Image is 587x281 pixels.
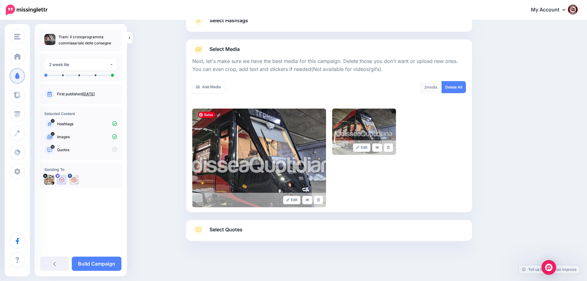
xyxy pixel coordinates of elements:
[51,145,55,149] span: 10
[49,61,110,68] div: 2 week lite
[44,59,117,71] button: 2 week lite
[44,167,117,172] h4: Sending To
[332,109,396,155] img: bbec82f873bac4d03ec21b0c189e7330_large.jpg
[51,119,55,123] span: 0
[192,109,326,207] img: 517fdff728c9b241ae5cb9f5652b0058_large.jpg
[210,16,248,25] span: Select Hashtags
[353,143,371,152] a: Edit
[6,5,47,15] img: Missinglettr
[192,44,466,54] a: Select Media
[59,34,117,46] p: Tram: il cronoprogramma commissariale delle consegne
[192,225,466,241] a: Select Quotes
[14,34,20,39] img: menu.png
[525,2,578,18] a: My Account
[69,175,79,185] img: 463453305_2684324355074873_6393692129472495966_n-bsa154739.jpg
[283,196,301,204] a: Edit
[424,85,426,89] span: 2
[57,121,117,127] p: Hashtags
[519,265,580,274] a: Tell us how we can improve
[192,81,225,93] a: Add Media
[44,34,55,45] img: 517fdff728c9b241ae5cb9f5652b0058_thumb.jpg
[192,16,466,32] a: Select Hashtags
[57,91,117,97] p: First published
[420,81,442,93] div: media
[198,112,215,118] span: Salva
[210,225,243,234] span: Select Quotes
[57,147,117,153] p: Quotes
[57,175,67,185] img: user_default_image.png
[442,81,466,93] a: Delete All
[57,134,117,140] p: Images
[82,92,95,96] a: [DATE]
[192,54,466,207] div: Select Media
[44,175,54,185] img: uTTNWBrh-84924.jpeg
[541,260,556,275] div: Open Intercom Messenger
[210,45,240,53] span: Select Media
[44,111,117,116] h4: Selected Content
[192,57,466,73] p: Next, let's make sure we have the best media for this campaign. Delete those you don't want or up...
[51,132,55,136] span: 2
